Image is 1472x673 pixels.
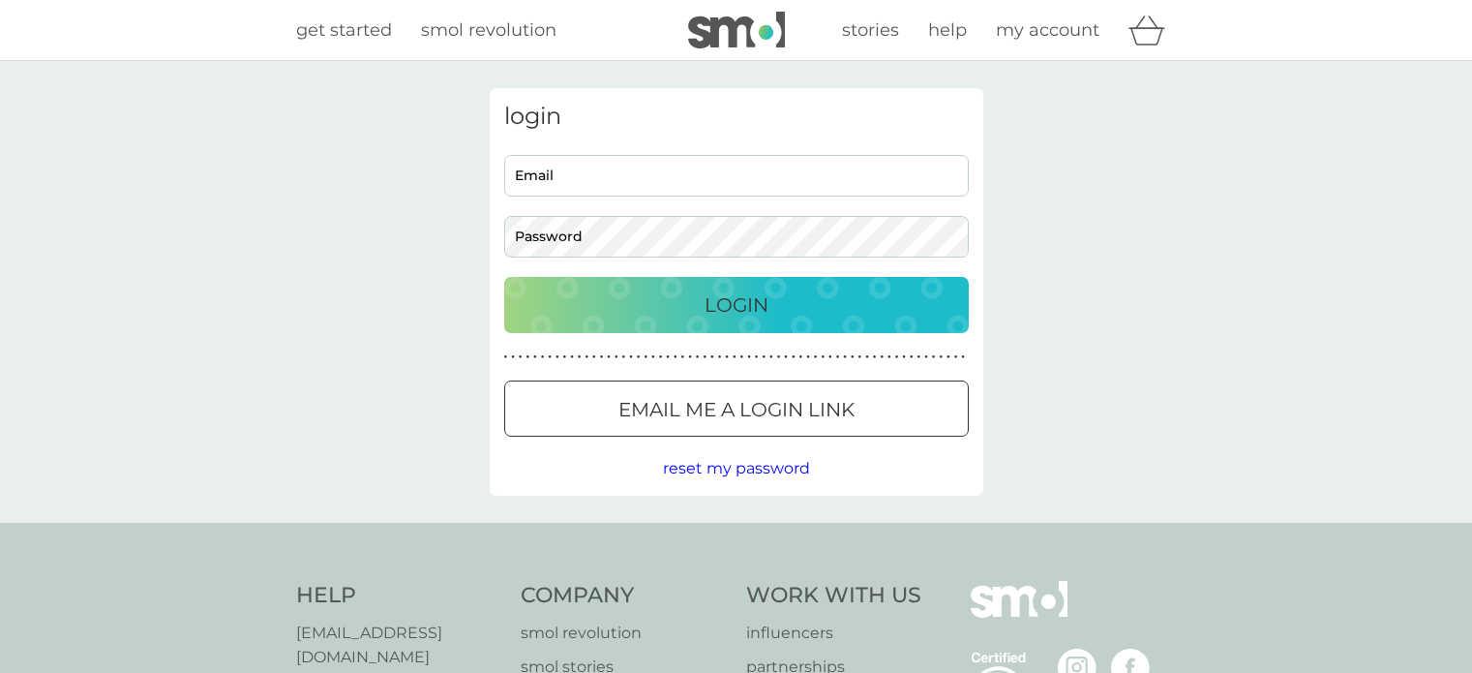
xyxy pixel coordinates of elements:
p: ● [541,352,545,362]
a: [EMAIL_ADDRESS][DOMAIN_NAME] [296,621,502,670]
p: ● [592,352,596,362]
p: ● [858,352,862,362]
p: ● [681,352,685,362]
p: ● [954,352,958,362]
p: ● [917,352,921,362]
button: reset my password [663,456,810,481]
h3: login [504,103,969,131]
p: ● [910,352,914,362]
p: ● [674,352,677,362]
p: ● [644,352,647,362]
p: ● [666,352,670,362]
p: ● [548,352,552,362]
p: ● [659,352,663,362]
h4: Help [296,581,502,611]
p: ● [851,352,855,362]
p: ● [902,352,906,362]
p: ● [843,352,847,362]
p: ● [887,352,891,362]
a: influencers [746,621,921,646]
p: ● [585,352,588,362]
p: ● [688,352,692,362]
p: ● [792,352,796,362]
p: ● [622,352,626,362]
button: Email me a login link [504,381,969,437]
p: ● [836,352,840,362]
p: ● [747,352,751,362]
p: ● [873,352,877,362]
p: ● [607,352,611,362]
p: ● [932,352,936,362]
p: ● [629,352,633,362]
p: ● [615,352,618,362]
span: reset my password [663,459,810,477]
p: ● [637,352,641,362]
p: ● [924,352,928,362]
p: ● [777,352,781,362]
img: smol [971,581,1067,647]
h4: Work With Us [746,581,921,611]
p: ● [733,352,736,362]
p: ● [821,352,825,362]
a: smol revolution [521,621,727,646]
span: help [928,19,967,41]
p: ● [504,352,508,362]
a: my account [996,16,1099,45]
p: ● [651,352,655,362]
p: ● [696,352,700,362]
p: Email me a login link [618,394,855,425]
p: ● [556,352,559,362]
p: ● [570,352,574,362]
p: ● [762,352,766,362]
div: basket [1128,11,1177,49]
h4: Company [521,581,727,611]
p: ● [703,352,706,362]
p: ● [880,352,884,362]
p: ● [865,352,869,362]
p: ● [578,352,582,362]
p: ● [895,352,899,362]
span: my account [996,19,1099,41]
p: ● [600,352,604,362]
button: Login [504,277,969,333]
p: ● [939,352,943,362]
p: ● [740,352,744,362]
p: ● [519,352,523,362]
p: ● [755,352,759,362]
span: stories [842,19,899,41]
p: ● [526,352,529,362]
p: ● [769,352,773,362]
p: Login [705,290,768,321]
p: ● [725,352,729,362]
p: ● [710,352,714,362]
a: stories [842,16,899,45]
p: ● [961,352,965,362]
p: ● [814,352,818,362]
p: ● [533,352,537,362]
a: get started [296,16,392,45]
p: ● [806,352,810,362]
p: ● [718,352,722,362]
p: ● [563,352,567,362]
p: ● [828,352,832,362]
span: get started [296,19,392,41]
p: ● [799,352,803,362]
a: help [928,16,967,45]
img: smol [688,12,785,48]
span: smol revolution [421,19,556,41]
p: ● [784,352,788,362]
p: ● [946,352,950,362]
p: ● [511,352,515,362]
a: smol revolution [421,16,556,45]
